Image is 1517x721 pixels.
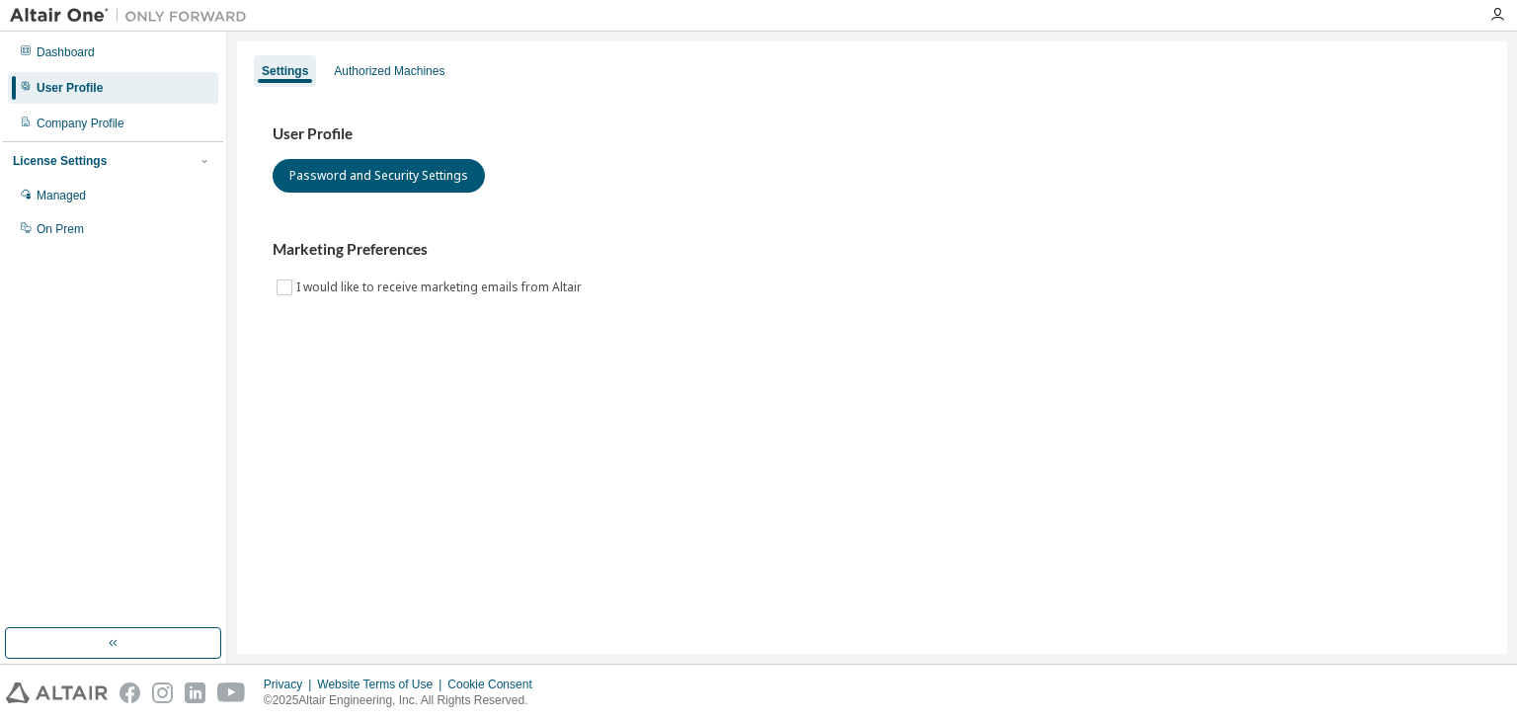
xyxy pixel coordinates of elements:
h3: Marketing Preferences [273,240,1472,260]
div: Privacy [264,677,317,692]
div: Authorized Machines [334,63,444,79]
div: License Settings [13,153,107,169]
img: Altair One [10,6,257,26]
img: linkedin.svg [185,682,205,703]
button: Password and Security Settings [273,159,485,193]
img: facebook.svg [120,682,140,703]
div: Cookie Consent [447,677,543,692]
div: Managed [37,188,86,203]
div: Dashboard [37,44,95,60]
img: altair_logo.svg [6,682,108,703]
div: Settings [262,63,308,79]
img: instagram.svg [152,682,173,703]
div: User Profile [37,80,103,96]
div: On Prem [37,221,84,237]
p: © 2025 Altair Engineering, Inc. All Rights Reserved. [264,692,544,709]
div: Website Terms of Use [317,677,447,692]
h3: User Profile [273,124,1472,144]
div: Company Profile [37,116,124,131]
label: I would like to receive marketing emails from Altair [296,276,586,299]
img: youtube.svg [217,682,246,703]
